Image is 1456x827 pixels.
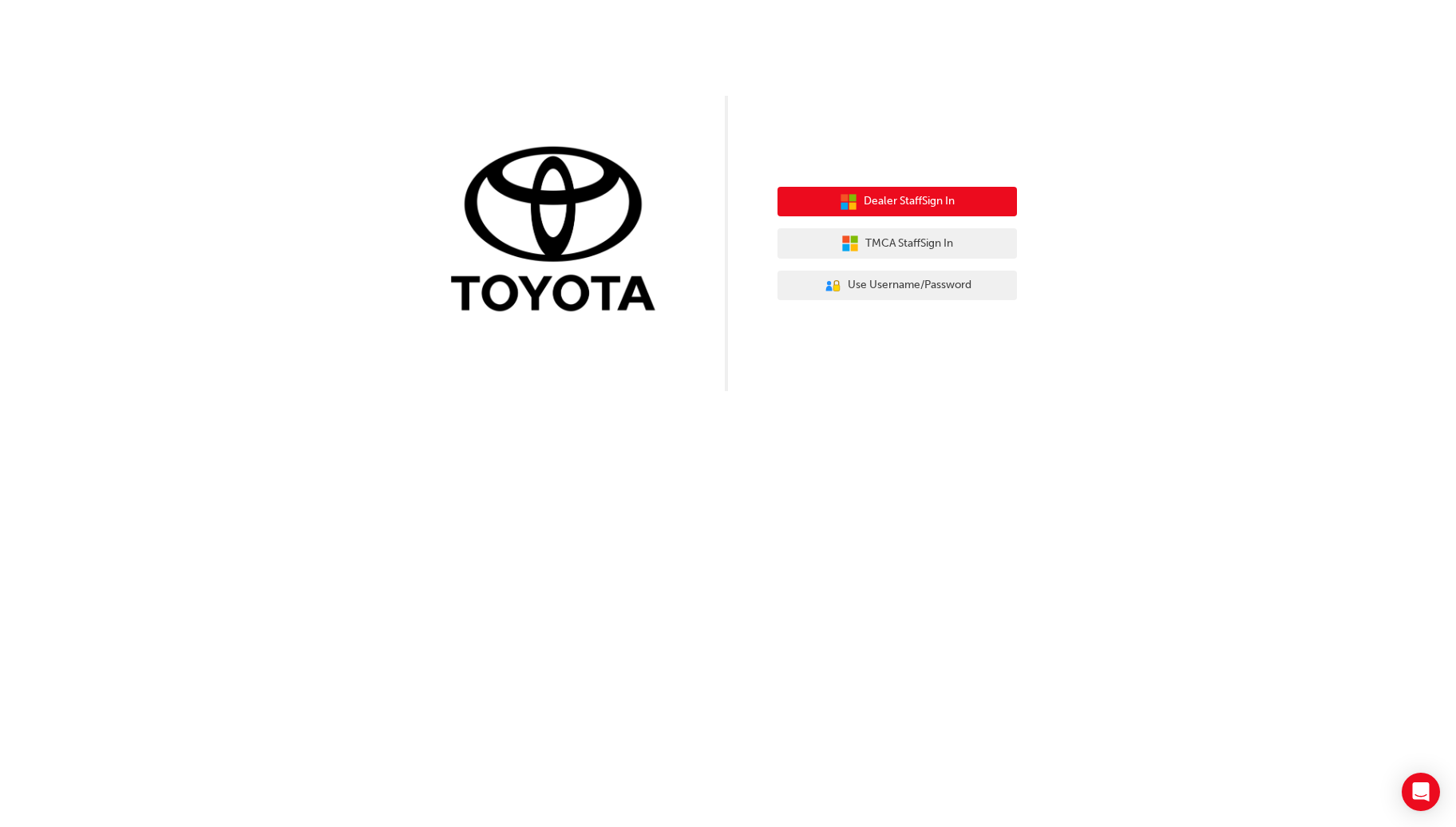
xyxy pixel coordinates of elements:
[848,276,971,295] span: Use Username/Password
[865,235,953,253] span: TMCA Staff Sign In
[439,143,679,319] img: Trak
[777,187,1017,217] button: Dealer StaffSign In
[777,271,1017,301] button: Use Username/Password
[777,228,1017,259] button: TMCA StaffSign In
[864,192,955,211] span: Dealer Staff Sign In
[1402,773,1440,811] div: Open Intercom Messenger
